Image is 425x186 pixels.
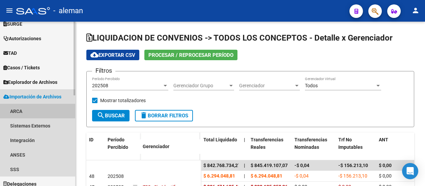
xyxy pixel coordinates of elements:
[108,137,128,150] span: Período Percibido
[148,52,233,58] span: Procesar / Reprocesar período
[53,3,83,18] span: - aleman
[89,173,94,179] span: 48
[244,163,245,168] span: |
[203,137,237,142] span: Total Liquidado
[379,163,392,168] span: $ 0,00
[86,133,105,161] datatable-header-cell: ID
[203,173,235,179] span: $ 6.294.048,81
[97,111,105,119] mat-icon: search
[244,137,245,142] span: |
[3,64,40,71] span: Casos / Tickets
[173,83,228,89] span: Gerenciador Grupo
[89,137,93,142] span: ID
[251,173,282,179] span: $ 6.294.048,81
[338,163,368,168] span: -$ 156.213,10
[251,163,288,168] span: $ 845.419.107,07
[294,137,327,150] span: Transferencias Nominadas
[336,133,376,162] datatable-header-cell: Trf No Imputables
[3,78,57,86] span: Explorador de Archivos
[294,163,309,168] span: -$ 0,04
[90,52,135,58] span: Exportar CSV
[86,33,393,43] span: LIQUIDACION DE CONVENIOS -> TODOS LOS CONCEPTOS - Detalle x Gerenciador
[108,173,124,179] span: 202508
[100,96,146,104] span: Mostrar totalizadores
[239,83,294,89] span: Gerenciador
[90,51,98,59] mat-icon: cloud_download
[294,173,309,179] span: -$ 0,04
[203,163,240,168] span: $ 842.768.734,27
[248,133,292,162] datatable-header-cell: Transferencias Reales
[402,163,418,179] div: Open Intercom Messenger
[3,20,22,28] span: SURGE
[251,137,283,150] span: Transferencias Reales
[97,113,125,119] span: Buscar
[140,113,188,119] span: Borrar Filtros
[3,93,61,100] span: Importación de Archivos
[92,110,130,121] button: Buscar
[140,139,201,154] datatable-header-cell: Gerenciador
[86,50,139,60] button: Exportar CSV
[135,110,193,121] button: Borrar Filtros
[201,133,241,162] datatable-header-cell: Total Liquidado
[3,49,17,57] span: TAD
[92,66,115,75] h3: Filtros
[92,83,108,88] span: 202508
[379,173,392,179] span: $ 0,00
[105,133,130,161] datatable-header-cell: Período Percibido
[412,6,420,15] mat-icon: person
[5,6,13,15] mat-icon: menu
[338,173,367,179] span: -$ 156.213,10
[144,50,237,60] button: Procesar / Reprocesar período
[244,173,245,179] span: |
[376,133,417,162] datatable-header-cell: ANT
[305,83,318,88] span: Todos
[143,144,169,149] span: Gerenciador
[338,137,363,150] span: Trf No Imputables
[292,133,336,162] datatable-header-cell: Transferencias Nominadas
[379,137,388,142] span: ANT
[3,35,41,42] span: Autorizaciones
[241,133,248,162] datatable-header-cell: |
[140,111,148,119] mat-icon: delete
